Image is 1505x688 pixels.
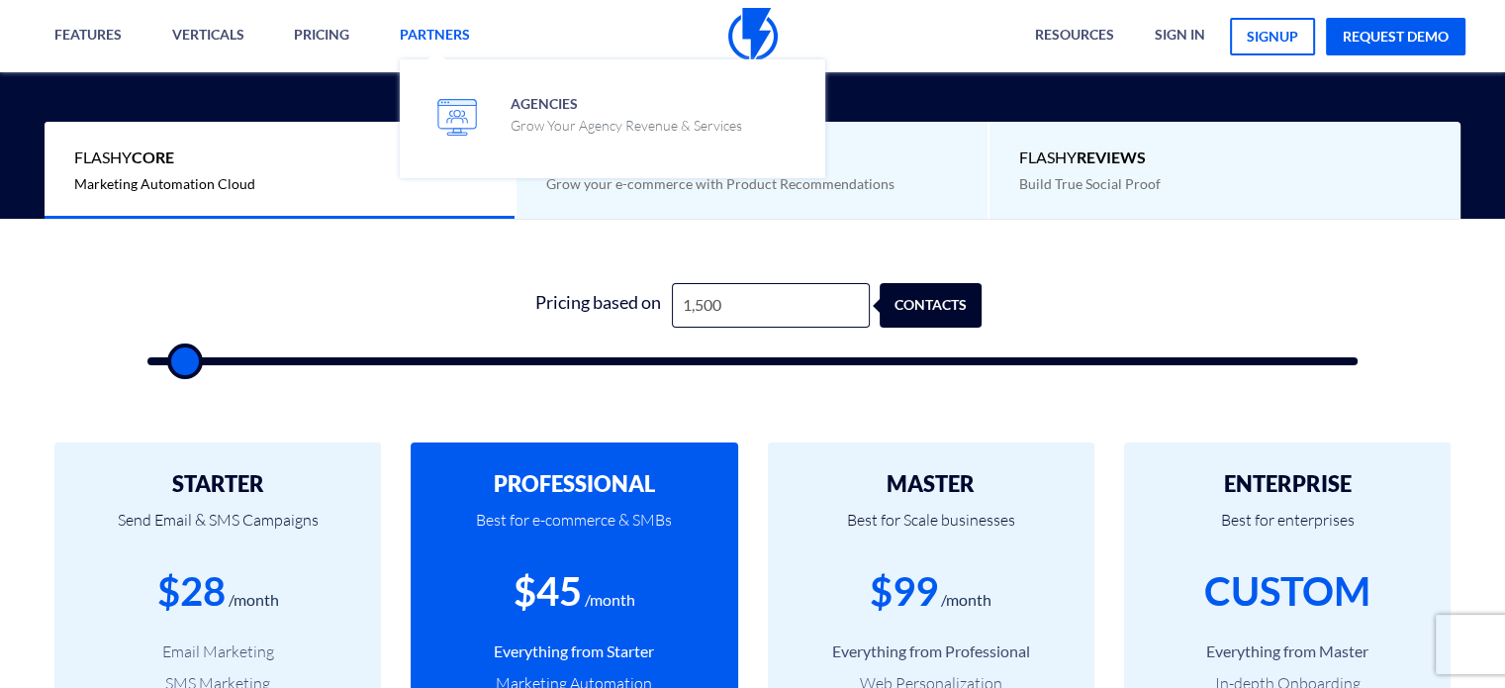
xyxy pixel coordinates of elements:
div: Pricing based on [523,283,672,328]
h2: PROFESSIONAL [440,472,707,496]
div: /month [941,589,991,612]
p: Send Email & SMS Campaigns [84,496,351,563]
a: AgenciesGrow Your Agency Revenue & Services [415,74,810,163]
span: Grow your e-commerce with Product Recommendations [546,175,894,192]
div: $99 [870,563,938,620]
li: Everything from Starter [440,640,707,663]
h2: MASTER [798,472,1065,496]
a: request demo [1326,18,1465,55]
a: signup [1230,18,1315,55]
div: CUSTOM [1204,563,1370,620]
div: $28 [157,563,226,620]
h2: ENTERPRISE [1154,472,1421,496]
span: Agencies [511,89,742,136]
li: Email Marketing [84,640,351,663]
div: $45 [514,563,582,620]
span: Flashy [74,147,485,169]
h2: STARTER [84,472,351,496]
span: Build True Social Proof [1019,175,1161,192]
p: Best for Scale businesses [798,496,1065,563]
p: Grow Your Agency Revenue & Services [511,116,742,136]
b: Core [132,147,174,166]
p: Best for enterprises [1154,496,1421,563]
li: Everything from Master [1154,640,1421,663]
div: /month [585,589,635,612]
span: Flashy [1019,147,1432,169]
div: /month [229,589,279,612]
b: REVIEWS [1077,147,1146,166]
p: Best for e-commerce & SMBs [440,496,707,563]
span: Marketing Automation Cloud [74,175,255,192]
div: contacts [892,283,993,328]
li: Everything from Professional [798,640,1065,663]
